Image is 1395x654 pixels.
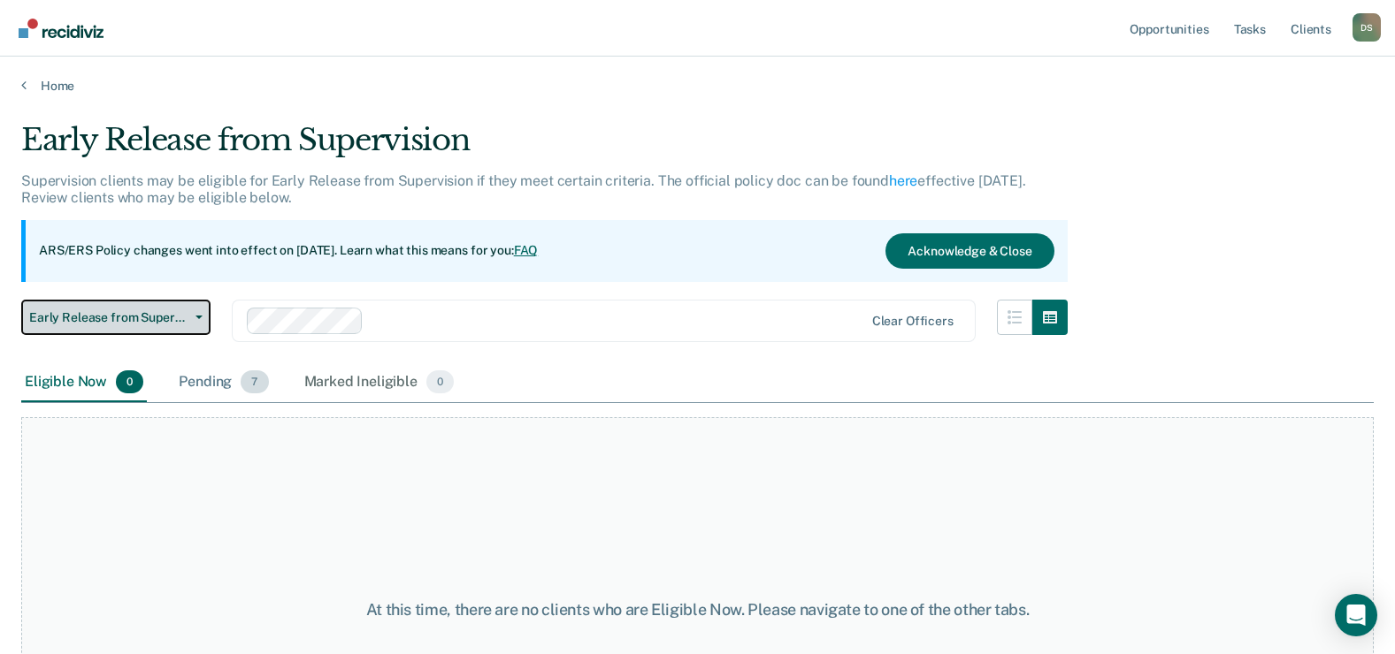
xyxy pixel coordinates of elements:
div: D S [1353,13,1381,42]
a: here [889,172,917,189]
button: Acknowledge & Close [885,233,1054,269]
span: 0 [116,370,143,393]
span: 7 [241,370,268,393]
img: Recidiviz [19,19,103,38]
span: Early Release from Supervision [29,310,188,325]
div: Eligible Now0 [21,363,147,402]
div: Marked Ineligible0 [301,363,458,402]
div: Clear officers [872,314,954,329]
div: Open Intercom Messenger [1335,594,1377,636]
span: 0 [426,370,454,393]
button: Profile dropdown button [1353,13,1381,42]
div: Early Release from Supervision [21,122,1068,172]
button: Early Release from Supervision [21,300,211,335]
a: FAQ [514,243,539,257]
p: Supervision clients may be eligible for Early Release from Supervision if they meet certain crite... [21,172,1026,206]
div: At this time, there are no clients who are Eligible Now. Please navigate to one of the other tabs. [360,600,1036,620]
a: Home [21,78,1374,94]
div: Pending7 [175,363,272,402]
p: ARS/ERS Policy changes went into effect on [DATE]. Learn what this means for you: [39,242,538,260]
